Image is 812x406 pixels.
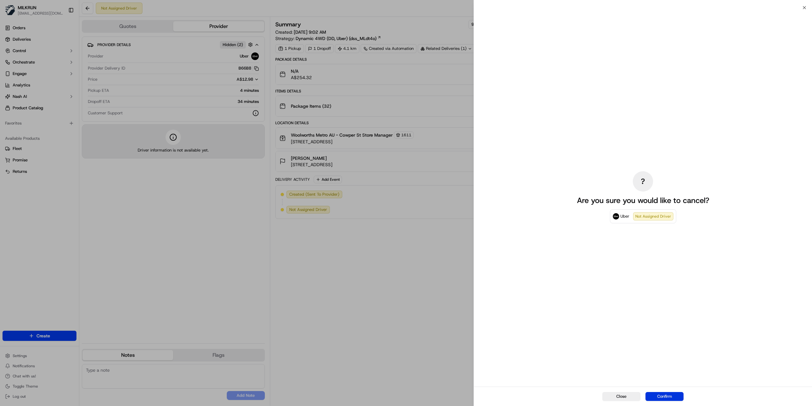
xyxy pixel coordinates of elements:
button: Confirm [645,392,684,401]
p: Are you sure you would like to cancel? [577,195,709,206]
span: Uber [620,213,629,220]
div: ? [633,171,653,192]
img: Uber [613,213,619,220]
button: Close [602,392,640,401]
